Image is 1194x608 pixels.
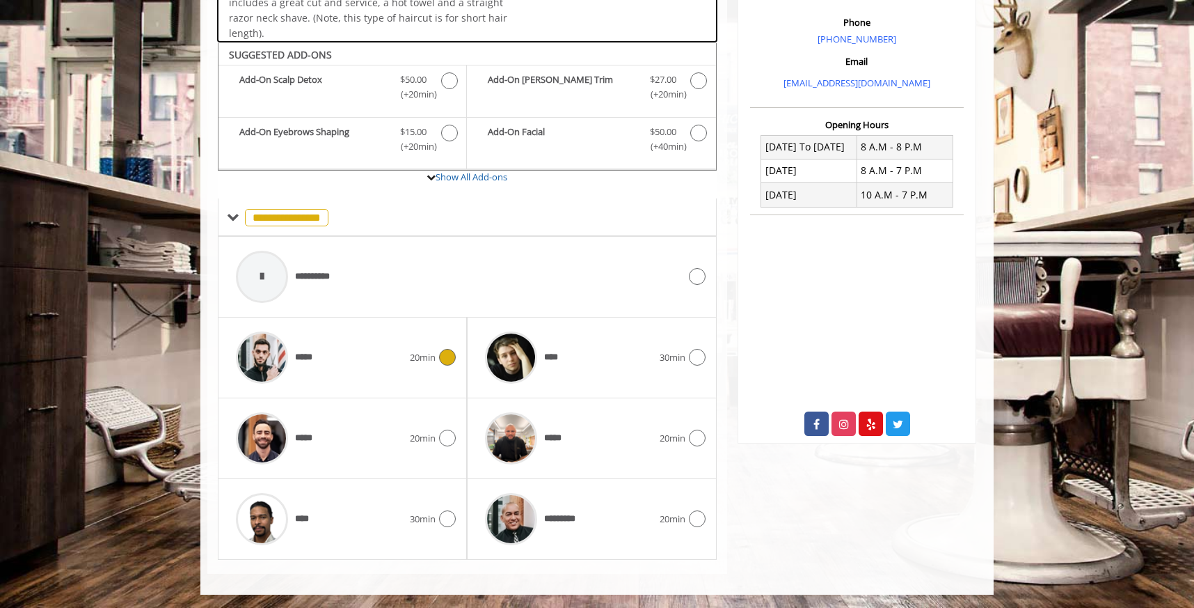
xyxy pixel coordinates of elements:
span: $15.00 [400,125,427,139]
b: Add-On Scalp Detox [239,72,386,102]
span: (+40min ) [642,139,683,154]
td: [DATE] [761,183,857,207]
span: (+20min ) [642,87,683,102]
span: 20min [410,350,436,365]
span: 20min [410,431,436,446]
b: SUGGESTED ADD-ONS [229,48,332,61]
a: [PHONE_NUMBER] [818,33,896,45]
span: $50.00 [650,125,676,139]
div: The Made Man Haircut Add-onS [218,42,717,171]
span: $50.00 [400,72,427,87]
span: (+20min ) [393,139,434,154]
b: Add-On Facial [488,125,635,154]
span: $27.00 [650,72,676,87]
label: Add-On Beard Trim [474,72,708,105]
td: [DATE] [761,159,857,182]
td: [DATE] To [DATE] [761,135,857,159]
label: Add-On Eyebrows Shaping [225,125,459,157]
b: Add-On [PERSON_NAME] Trim [488,72,635,102]
span: 30min [660,350,685,365]
h3: Email [754,56,960,66]
td: 8 A.M - 8 P.M [857,135,953,159]
b: Add-On Eyebrows Shaping [239,125,386,154]
span: (+20min ) [393,87,434,102]
td: 10 A.M - 7 P.M [857,183,953,207]
span: 20min [660,512,685,527]
h3: Opening Hours [750,120,964,130]
td: 8 A.M - 7 P.M [857,159,953,182]
span: 30min [410,512,436,527]
h3: Phone [754,17,960,27]
span: 20min [660,431,685,446]
a: [EMAIL_ADDRESS][DOMAIN_NAME] [783,77,930,89]
label: Add-On Scalp Detox [225,72,459,105]
label: Add-On Facial [474,125,708,157]
a: Show All Add-ons [436,171,507,183]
